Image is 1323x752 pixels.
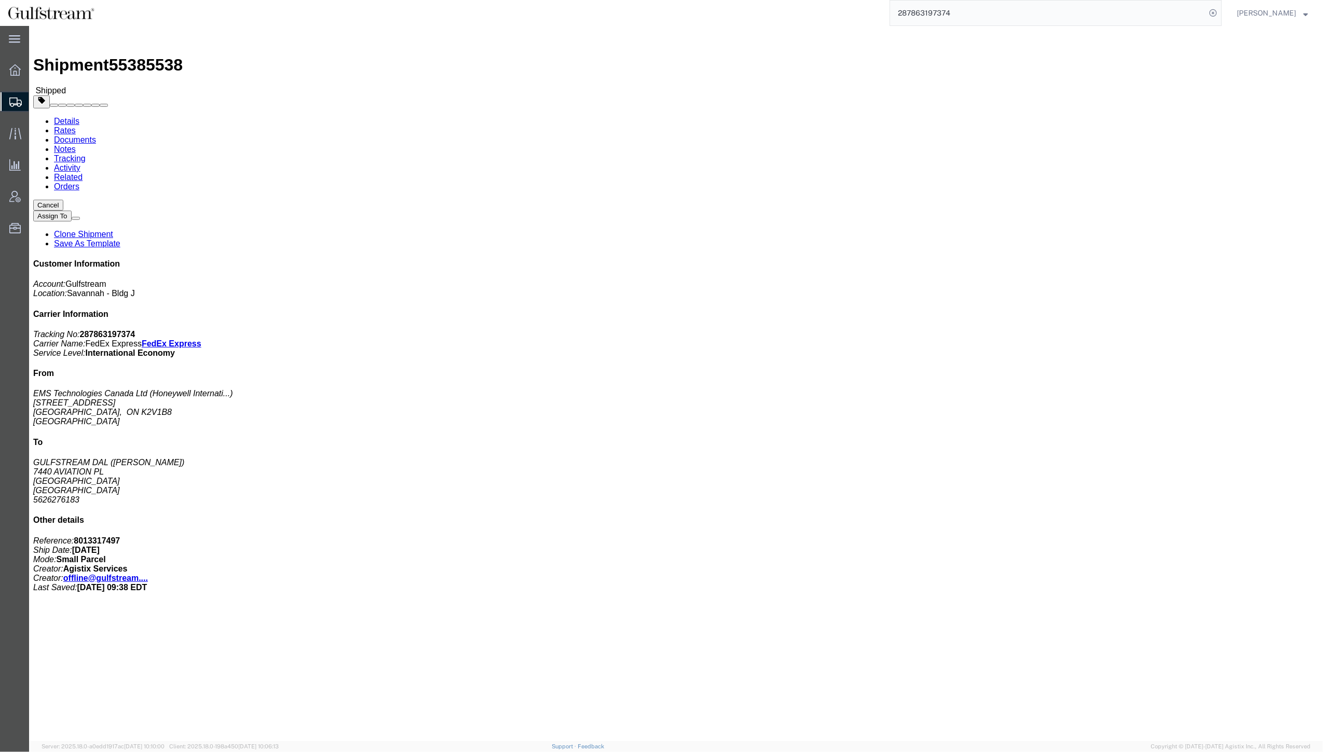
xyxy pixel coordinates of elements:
span: [DATE] 10:10:00 [124,743,165,749]
span: Server: 2025.18.0-a0edd1917ac [42,743,165,749]
span: Client: 2025.18.0-198a450 [169,743,279,749]
span: [DATE] 10:06:13 [238,743,279,749]
button: [PERSON_NAME] [1236,7,1308,19]
img: logo [7,5,95,21]
a: Feedback [578,743,604,749]
span: Carrie Black [1237,7,1296,19]
span: Copyright © [DATE]-[DATE] Agistix Inc., All Rights Reserved [1151,742,1311,751]
a: Support [552,743,578,749]
iframe: FS Legacy Container [29,26,1323,741]
input: Search for shipment number, reference number [890,1,1206,25]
